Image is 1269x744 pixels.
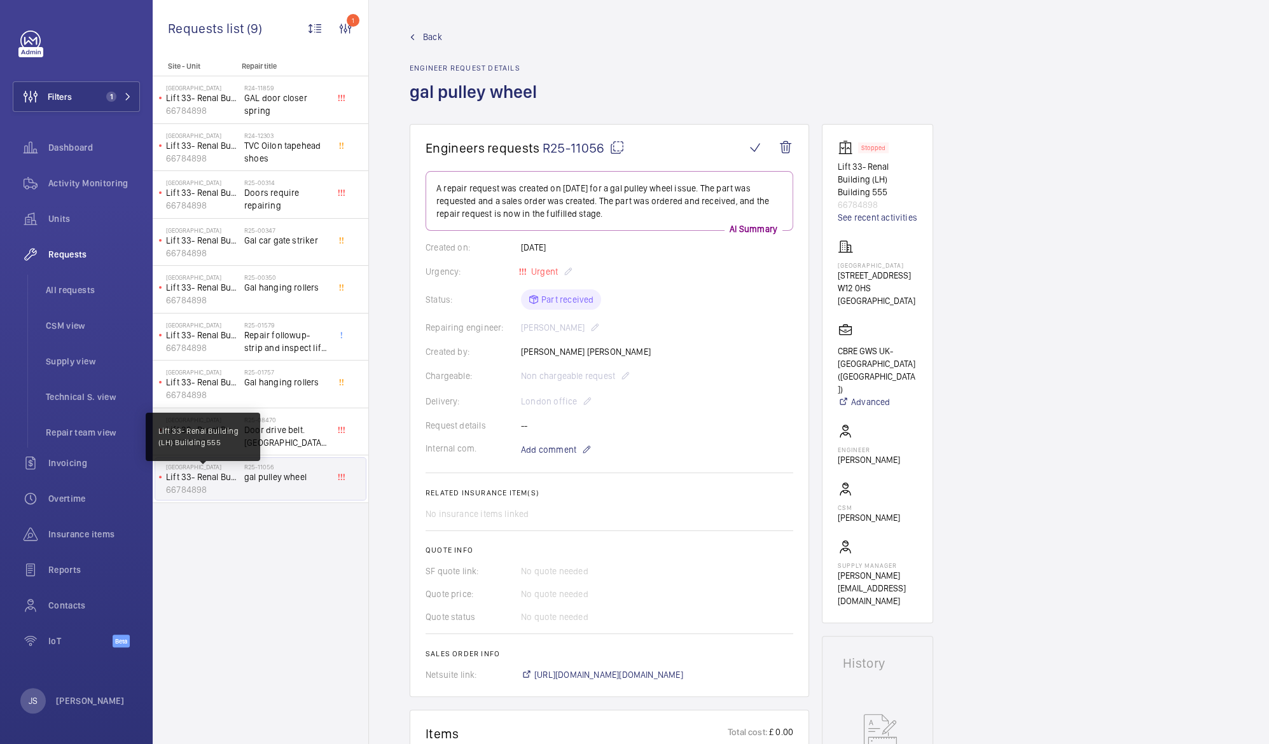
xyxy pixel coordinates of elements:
p: Lift 33- Renal Building (LH) Building 555 [166,92,239,104]
p: AI Summary [725,223,782,235]
p: JS [29,694,38,707]
p: 66784898 [166,247,239,259]
p: A repair request was created on [DATE] for a gal pulley wheel issue. The part was requested and a... [436,182,782,220]
p: Supply manager [838,561,917,569]
p: 66784898 [166,104,239,117]
span: Filters [48,90,72,103]
h2: R25-01757 [244,368,328,376]
span: Invoicing [48,457,140,469]
p: Lift 33- Renal Building (LH) Building 555 [166,376,239,389]
p: [PERSON_NAME] [838,453,900,466]
p: CSM [838,504,900,511]
a: Advanced [838,396,917,408]
h2: Quote info [426,546,793,555]
span: Units [48,212,140,225]
p: [GEOGRAPHIC_DATA] [166,226,239,234]
span: TVC Oilon tapehead shoes [244,139,328,165]
span: Gal hanging rollers [244,281,328,294]
p: [GEOGRAPHIC_DATA] [166,132,239,139]
p: Stopped [861,146,885,150]
span: 1 [106,92,116,102]
span: Door drive belt. [GEOGRAPHIC_DATA] lift 33 [244,424,328,449]
span: Contacts [48,599,140,612]
p: 66784898 [166,389,239,401]
p: [PERSON_NAME] [56,694,125,707]
h2: Engineer request details [410,64,544,72]
img: elevator.svg [838,140,858,155]
h2: R25-00350 [244,273,328,281]
span: Repair followup- strip and inspect lift hoist, suspected bearing wear [244,329,328,354]
p: [GEOGRAPHIC_DATA] [838,261,917,269]
span: Overtime [48,492,140,505]
p: 66784898 [166,483,239,496]
span: GAL door closer spring [244,92,328,117]
p: [GEOGRAPHIC_DATA] [166,463,239,471]
span: All requests [46,284,140,296]
span: gal pulley wheel [244,471,328,483]
p: [PERSON_NAME] [838,511,900,524]
p: Lift 33- Renal Building (LH) Building 555 [166,281,239,294]
a: See recent activities [838,211,917,224]
button: Filters1 [13,81,140,112]
p: [PERSON_NAME][EMAIL_ADDRESS][DOMAIN_NAME] [838,569,917,607]
p: Lift 33- Renal Building (LH) Building 555 [838,160,917,198]
h2: Related insurance item(s) [426,488,793,497]
span: Requests list [168,20,247,36]
h2: R24-11859 [244,84,328,92]
span: Doors require repairing [244,186,328,212]
p: 66784898 [166,294,239,307]
span: Reports [48,563,140,576]
span: Repair team view [46,426,140,439]
p: Site - Unit [153,62,237,71]
p: Lift 33- Renal Building (LH) Building 555 [166,234,239,247]
h2: Sales order info [426,649,793,658]
span: CSM view [46,319,140,332]
span: IoT [48,635,113,647]
p: [GEOGRAPHIC_DATA] [166,84,239,92]
h2: R24-12303 [244,132,328,139]
span: Add comment [521,443,576,456]
span: [URL][DOMAIN_NAME][DOMAIN_NAME] [534,668,683,681]
p: [STREET_ADDRESS] [838,269,917,282]
h1: gal pulley wheel [410,80,544,124]
p: [GEOGRAPHIC_DATA] [166,321,239,329]
p: Lift 33- Renal Building (LH) Building 555 [166,186,239,199]
h1: Items [426,726,459,741]
span: Dashboard [48,141,140,154]
span: Insurance items [48,528,140,541]
span: Engineers requests [426,140,540,156]
h1: History [843,657,912,670]
p: [GEOGRAPHIC_DATA] [166,273,239,281]
p: [GEOGRAPHIC_DATA] [166,179,239,186]
h2: R25-01579 [244,321,328,329]
span: R25-11056 [543,140,625,156]
span: Technical S. view [46,390,140,403]
h2: R25-00314 [244,179,328,186]
span: Requests [48,248,140,261]
p: 66784898 [166,341,239,354]
p: 66784898 [838,198,917,211]
p: Total cost: [728,726,768,741]
h2: R25-00347 [244,226,328,234]
p: Lift 33- Renal Building (LH) Building 555 [166,329,239,341]
p: W12 0HS [GEOGRAPHIC_DATA] [838,282,917,307]
span: Supply view [46,355,140,368]
h2: R25-11056 [244,463,328,471]
p: CBRE GWS UK- [GEOGRAPHIC_DATA] ([GEOGRAPHIC_DATA]) [838,345,917,396]
span: Gal car gate striker [244,234,328,247]
p: Repair title [242,62,326,71]
span: Back [423,31,442,43]
p: Lift 33- Renal Building (LH) Building 555 [166,139,239,152]
p: [GEOGRAPHIC_DATA] [166,368,239,376]
h2: R25-08470 [244,416,328,424]
p: Lift 33- Renal Building (LH) Building 555 [158,425,247,448]
p: 66784898 [166,152,239,165]
p: £ 0.00 [768,726,793,741]
p: Lift 33- Renal Building (LH) Building 555 [166,471,239,483]
a: [URL][DOMAIN_NAME][DOMAIN_NAME] [521,668,683,681]
span: Gal hanging rollers [244,376,328,389]
span: Beta [113,635,130,647]
p: Engineer [838,446,900,453]
span: Activity Monitoring [48,177,140,189]
p: 66784898 [166,199,239,212]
